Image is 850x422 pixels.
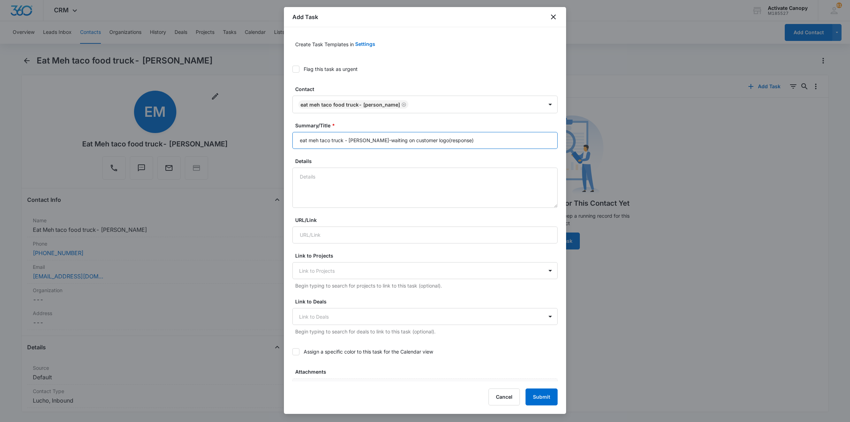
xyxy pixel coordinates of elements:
label: Link to Deals [295,298,560,305]
label: Contact [295,85,560,93]
h1: Add Task [292,13,318,21]
button: Cancel [488,388,520,405]
button: close [549,13,558,21]
label: Summary/Title [295,122,560,129]
label: URL/Link [295,216,560,224]
div: Flag this task as urgent [304,65,358,73]
label: Attachments [295,368,560,375]
button: Submit [526,388,558,405]
label: Details [295,157,560,165]
p: Begin typing to search for projects to link to this task (optional). [295,282,558,289]
p: Create Task Templates in [295,41,354,48]
p: Begin typing to search for deals to link to this task (optional). [295,328,558,335]
button: Settings [355,36,375,53]
input: Summary/Title [292,132,558,149]
div: Eat Meh taco food truck- [PERSON_NAME] [300,102,400,108]
label: Assign a specific color to this task for the Calendar view [292,348,558,355]
input: URL/Link [292,227,558,243]
label: Link to Projects [295,252,560,259]
div: Remove Eat Meh taco food truck- Katie Thomas [400,102,406,107]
